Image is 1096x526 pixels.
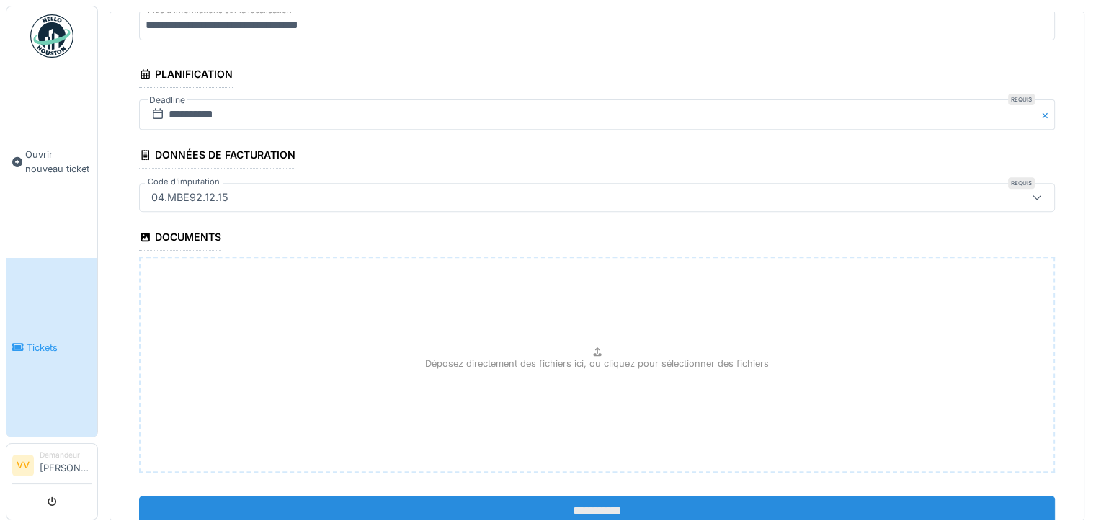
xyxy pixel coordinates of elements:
[1008,94,1035,105] div: Requis
[12,455,34,476] li: VV
[25,148,92,175] span: Ouvrir nouveau ticket
[139,144,295,169] div: Données de facturation
[1008,177,1035,189] div: Requis
[40,450,92,460] div: Demandeur
[40,450,92,481] li: [PERSON_NAME]
[148,92,187,108] label: Deadline
[139,63,233,88] div: Planification
[146,190,234,205] div: 04.MBE92.12.15
[425,357,769,370] p: Déposez directement des fichiers ici, ou cliquez pour sélectionner des fichiers
[6,66,97,258] a: Ouvrir nouveau ticket
[6,258,97,437] a: Tickets
[27,341,92,355] span: Tickets
[145,176,223,188] label: Code d'imputation
[139,226,221,251] div: Documents
[1039,99,1055,130] button: Close
[30,14,73,58] img: Badge_color-CXgf-gQk.svg
[12,450,92,484] a: VV Demandeur[PERSON_NAME]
